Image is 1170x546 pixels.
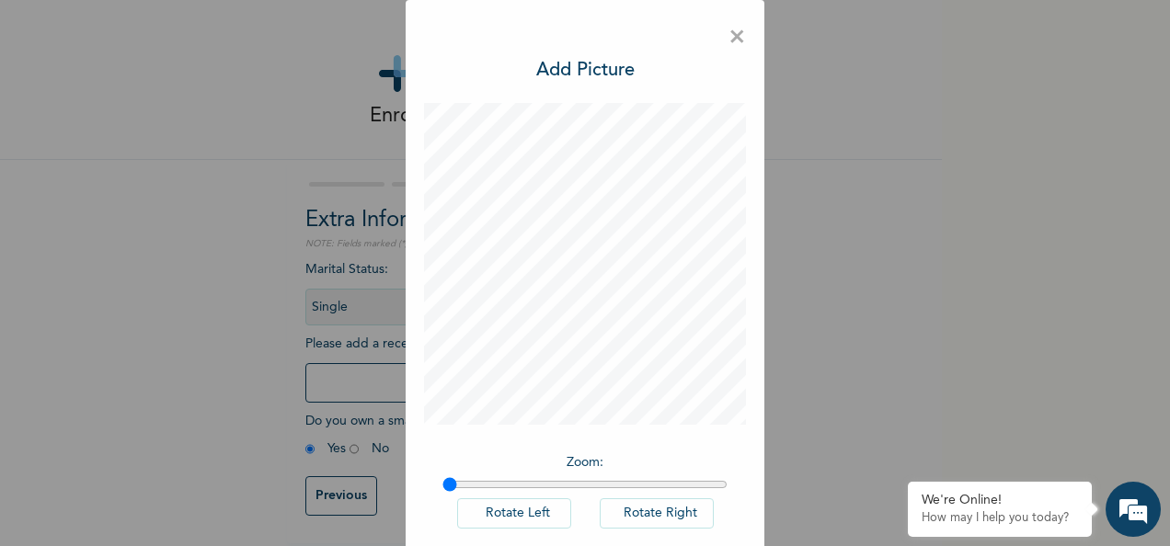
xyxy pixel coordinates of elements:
[442,453,728,472] p: Zoom :
[457,498,571,529] button: Rotate Left
[107,175,254,360] span: We're online!
[536,57,635,85] h3: Add Picture
[922,511,1078,526] p: How may I help you today?
[34,92,75,138] img: d_794563401_company_1708531726252_794563401
[728,18,746,57] span: ×
[9,388,350,452] textarea: Type your message and hit 'Enter'
[180,452,351,509] div: FAQs
[600,498,714,529] button: Rotate Right
[9,484,180,497] span: Conversation
[305,337,637,412] span: Please add a recent Passport Photograph
[302,9,346,53] div: Minimize live chat window
[96,103,309,127] div: Chat with us now
[922,493,1078,508] div: We're Online!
